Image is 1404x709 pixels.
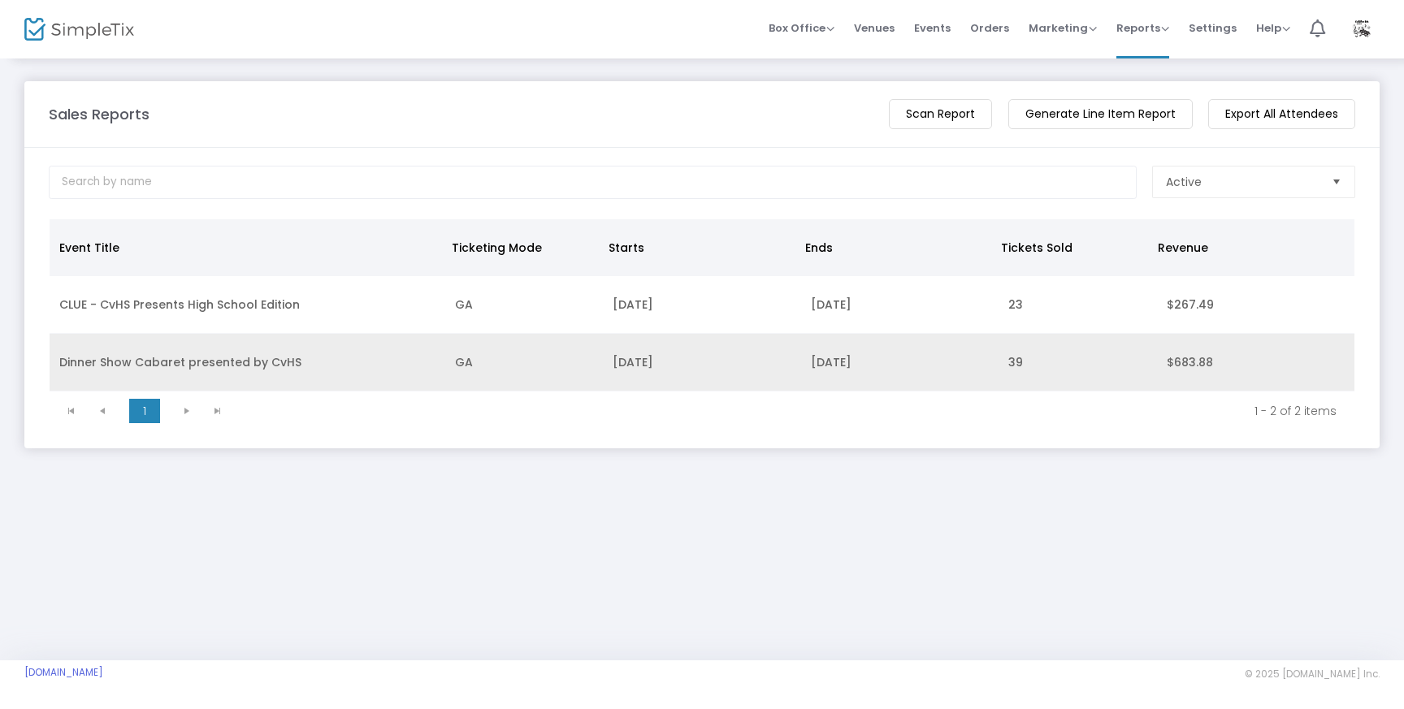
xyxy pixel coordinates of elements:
[1029,20,1097,36] span: Marketing
[442,219,599,276] th: Ticketing Mode
[914,7,951,49] span: Events
[49,166,1137,199] input: Search by name
[1158,240,1208,256] span: Revenue
[1208,99,1355,129] m-button: Export All Attendees
[1325,166,1348,197] button: Select
[599,219,795,276] th: Starts
[970,7,1009,49] span: Orders
[769,20,834,36] span: Box Office
[999,276,1157,334] td: 23
[991,219,1148,276] th: Tickets Sold
[24,666,103,679] a: [DOMAIN_NAME]
[795,219,992,276] th: Ends
[1166,174,1202,190] span: Active
[445,334,604,391] td: GA
[245,403,1337,419] kendo-pager-info: 1 - 2 of 2 items
[1157,276,1354,334] td: $267.49
[1245,668,1380,681] span: © 2025 [DOMAIN_NAME] Inc.
[889,99,992,129] m-button: Scan Report
[50,219,442,276] th: Event Title
[50,219,1354,391] div: Data table
[854,7,895,49] span: Venues
[50,276,445,334] td: CLUE - CvHS Presents High School Edition
[1189,7,1237,49] span: Settings
[445,276,604,334] td: GA
[50,334,445,391] td: Dinner Show Cabaret presented by CvHS
[603,334,800,391] td: [DATE]
[801,334,999,391] td: [DATE]
[1008,99,1193,129] m-button: Generate Line Item Report
[603,276,800,334] td: [DATE]
[1157,334,1354,391] td: $683.88
[1116,20,1169,36] span: Reports
[129,399,160,423] span: Page 1
[1256,20,1290,36] span: Help
[999,334,1157,391] td: 39
[801,276,999,334] td: [DATE]
[49,103,149,125] m-panel-title: Sales Reports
